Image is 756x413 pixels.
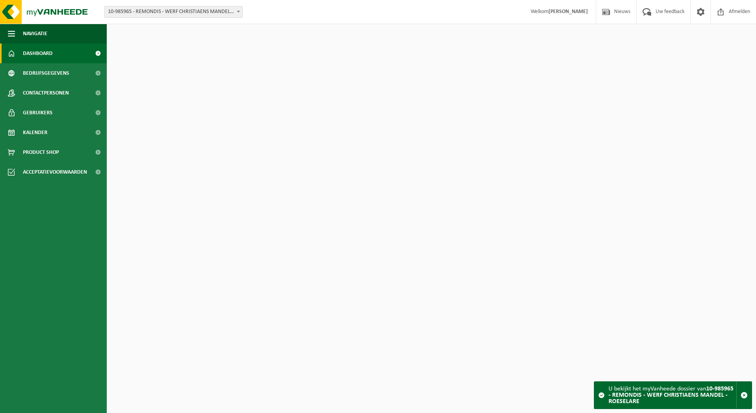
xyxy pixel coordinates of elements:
[23,24,47,44] span: Navigatie
[105,6,242,17] span: 10-985965 - REMONDIS - WERF CHRISTIAENS MANDEL - ROESELARE
[609,386,733,405] strong: 10-985965 - REMONDIS - WERF CHRISTIAENS MANDEL - ROESELARE
[23,83,69,103] span: Contactpersonen
[23,63,69,83] span: Bedrijfsgegevens
[23,162,87,182] span: Acceptatievoorwaarden
[548,9,588,15] strong: [PERSON_NAME]
[23,103,53,123] span: Gebruikers
[23,44,53,63] span: Dashboard
[609,382,736,409] div: U bekijkt het myVanheede dossier van
[23,142,59,162] span: Product Shop
[23,123,47,142] span: Kalender
[104,6,243,18] span: 10-985965 - REMONDIS - WERF CHRISTIAENS MANDEL - ROESELARE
